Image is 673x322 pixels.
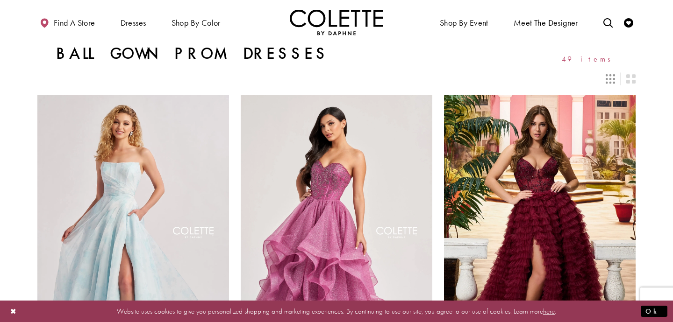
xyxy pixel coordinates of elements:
h1: Ball Gown Prom Dresses [56,44,329,63]
span: Shop by color [169,9,223,35]
a: Toggle search [601,9,615,35]
span: Find a store [54,18,95,28]
span: Dresses [121,18,146,28]
a: Visit Home Page [290,9,383,35]
a: Meet the designer [511,9,580,35]
span: Shop by color [172,18,221,28]
span: Meet the designer [514,18,578,28]
button: Close Dialog [6,303,21,319]
span: 49 items [562,55,617,63]
p: Website uses cookies to give you personalized shopping and marketing experiences. By continuing t... [67,305,606,317]
a: here [543,306,555,315]
a: Find a store [37,9,97,35]
span: Switch layout to 2 columns [626,74,636,84]
span: Shop By Event [437,9,491,35]
button: Submit Dialog [641,305,667,317]
span: Dresses [118,9,149,35]
div: Layout Controls [32,69,641,89]
img: Colette by Daphne [290,9,383,35]
a: Check Wishlist [622,9,636,35]
span: Switch layout to 3 columns [606,74,615,84]
span: Shop By Event [440,18,488,28]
